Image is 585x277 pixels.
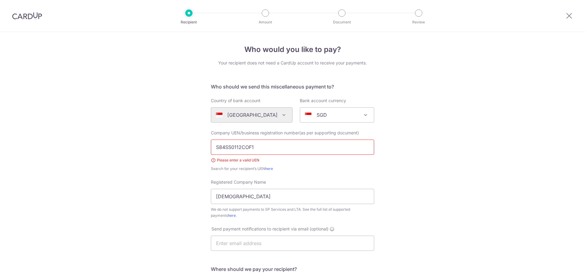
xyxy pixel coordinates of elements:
span: Send payment notifications to recipient via email (optional) [211,226,328,232]
div: Your recipient does not need a CardUp account to receive your payments. [211,60,374,66]
div: Please enter a valid UEN [211,157,374,163]
div: We do not support payments to SP Services and LTA. See the full list of supported payments . [211,206,374,219]
h5: Where should we pay your recipient? [211,265,374,273]
span: SGD [300,107,374,123]
p: Amount [243,19,288,25]
h5: Who should we send this miscellaneous payment to? [211,83,374,90]
p: SGD [317,111,327,119]
div: Search for your recipient’s UEN [211,166,374,172]
span: Registered Company Name [211,179,266,185]
img: CardUp [12,12,42,19]
input: Enter email address [211,236,374,251]
a: here [265,166,273,171]
span: SGD [300,108,374,122]
label: Country of bank account [211,98,261,104]
h4: Who would you like to pay? [211,44,374,55]
p: Recipient [166,19,211,25]
a: here [228,213,236,218]
p: Review [396,19,441,25]
span: Company UEN/business registration number(as per supporting document) [211,130,359,135]
p: Document [319,19,364,25]
label: Bank account currency [300,98,346,104]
